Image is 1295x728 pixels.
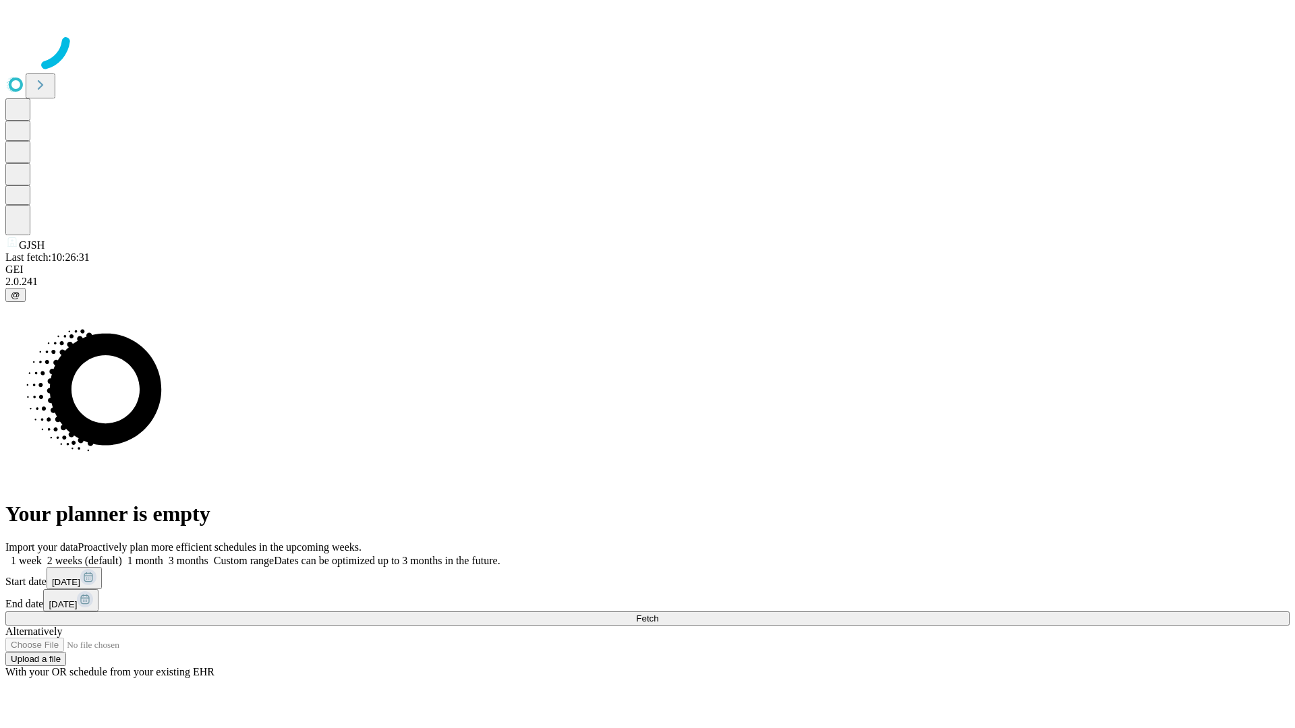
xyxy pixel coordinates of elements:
[5,502,1290,526] h1: Your planner is empty
[19,239,45,251] span: GJSH
[636,613,658,624] span: Fetch
[52,577,80,587] span: [DATE]
[47,555,122,566] span: 2 weeks (default)
[5,541,78,553] span: Import your data
[274,555,500,566] span: Dates can be optimized up to 3 months in the future.
[11,290,20,300] span: @
[5,626,62,637] span: Alternatively
[5,567,1290,589] div: Start date
[5,288,26,302] button: @
[78,541,362,553] span: Proactively plan more efficient schedules in the upcoming weeks.
[43,589,98,611] button: [DATE]
[5,611,1290,626] button: Fetch
[49,599,77,609] span: [DATE]
[5,652,66,666] button: Upload a file
[127,555,163,566] span: 1 month
[47,567,102,589] button: [DATE]
[5,666,214,677] span: With your OR schedule from your existing EHR
[11,555,42,566] span: 1 week
[5,276,1290,288] div: 2.0.241
[5,264,1290,276] div: GEI
[214,555,274,566] span: Custom range
[5,589,1290,611] div: End date
[5,251,90,263] span: Last fetch: 10:26:31
[169,555,208,566] span: 3 months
